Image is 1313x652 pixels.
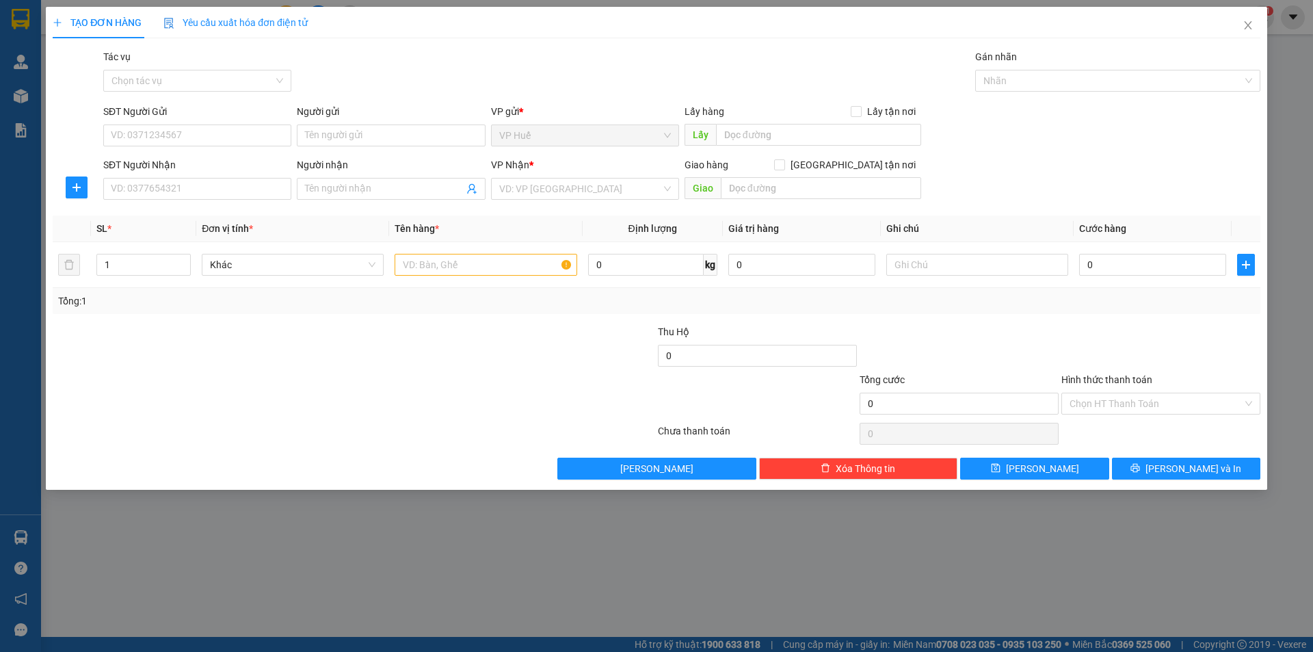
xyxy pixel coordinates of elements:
div: SĐT Người Gửi [103,104,291,119]
span: [GEOGRAPHIC_DATA] tận nơi [785,157,921,172]
label: Tác vụ [103,51,131,62]
span: printer [1130,463,1140,474]
th: Ghi chú [881,216,1074,242]
span: user-add [466,183,477,194]
input: Ghi Chú [886,254,1068,276]
span: Đơn vị tính [202,223,253,234]
span: Giao hàng [685,159,728,170]
span: delete [821,463,830,474]
span: VP Huế [499,125,671,146]
span: Tên hàng [395,223,439,234]
span: [PERSON_NAME] [620,461,693,476]
span: plus [53,18,62,27]
span: Tổng cước [860,374,905,385]
span: Khác [210,255,375,275]
span: save [991,463,1000,474]
span: kg [704,254,717,276]
div: Người nhận [297,157,485,172]
button: plus [66,177,88,198]
span: VP Nhận [491,159,529,170]
span: SL [96,223,107,234]
span: Giao [685,177,721,199]
span: Định lượng [628,223,677,234]
button: delete [58,254,80,276]
span: Yêu cầu xuất hóa đơn điện tử [163,17,308,28]
span: close [1243,20,1254,31]
span: plus [1238,259,1254,270]
input: Dọc đường [716,124,921,146]
span: TẠO ĐƠN HÀNG [53,17,142,28]
span: plus [66,182,87,193]
div: SĐT Người Nhận [103,157,291,172]
button: printer[PERSON_NAME] và In [1112,458,1260,480]
span: [PERSON_NAME] [1006,461,1079,476]
button: save[PERSON_NAME] [960,458,1109,480]
span: Thu Hộ [658,326,689,337]
span: Lấy [685,124,716,146]
span: [PERSON_NAME] và In [1145,461,1241,476]
button: [PERSON_NAME] [557,458,756,480]
input: 0 [728,254,875,276]
input: Dọc đường [721,177,921,199]
label: Hình thức thanh toán [1061,374,1152,385]
div: Người gửi [297,104,485,119]
span: Cước hàng [1079,223,1126,234]
img: icon [163,18,174,29]
span: Lấy tận nơi [862,104,921,119]
span: Lấy hàng [685,106,724,117]
button: Close [1229,7,1267,45]
div: Tổng: 1 [58,294,507,309]
div: VP gửi [491,104,679,119]
span: Giá trị hàng [728,223,779,234]
button: deleteXóa Thông tin [759,458,958,480]
button: plus [1237,254,1255,276]
label: Gán nhãn [975,51,1017,62]
span: Xóa Thông tin [836,461,895,476]
input: VD: Bàn, Ghế [395,254,576,276]
div: Chưa thanh toán [656,423,858,447]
